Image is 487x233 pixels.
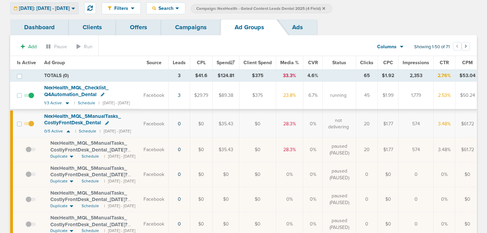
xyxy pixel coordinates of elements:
[69,19,116,35] a: Clients
[378,82,399,110] td: $1.99
[82,154,99,159] span: Schedule
[78,101,95,106] small: Schedule
[399,137,434,162] td: 574
[378,162,399,187] td: $0
[383,60,393,66] span: CPC
[40,70,169,82] td: TOTALS (0)
[190,137,213,162] td: $0
[44,101,62,106] span: 1/3 Active
[323,162,356,187] td: paused (PAUSED)
[440,60,449,66] span: CTR
[244,60,272,66] span: Client Spend
[276,162,303,187] td: 0%
[403,60,429,66] span: Impressions
[190,162,213,187] td: $0
[197,60,206,66] span: CPL
[112,5,131,11] span: Filters
[276,110,303,137] td: 28.3%
[190,110,213,137] td: $0
[399,187,434,212] td: 0
[50,140,128,159] span: NexHealth_ MQL_ 5ManualTasks_ CostlyFrontDesk_ Dental_ [DATE]?id=183&cmp_ id=9658029
[44,113,121,126] span: NexHealth_ MQL_ 5ManualTasks_ CostlyFrontDesk_ Dental
[455,82,480,110] td: $50.24
[303,162,323,187] td: 0%
[82,203,99,209] span: Schedule
[332,60,346,66] span: Status
[213,162,239,187] td: $0
[378,110,399,137] td: $1.77
[116,19,161,35] a: Offers
[139,82,169,110] td: Facebook
[323,187,356,212] td: paused (PAUSED)
[330,92,347,99] span: running
[190,70,213,82] td: $41.6
[50,165,128,184] span: NexHealth_ MQL_ 5ManualTasks_ CostlyFrontDesk_ Dental_ [DATE]?id=183&cmp_ id=9658029
[50,154,68,159] span: Duplicate
[455,162,480,187] td: $0
[190,82,213,110] td: $29.79
[161,19,221,35] a: Campaigns
[278,19,317,35] a: Ads
[455,110,480,137] td: $61.72
[82,178,99,184] span: Schedule
[276,70,303,82] td: 33.3%
[434,137,455,162] td: 3.48%
[455,137,480,162] td: $61.72
[17,60,36,66] span: Is Active
[303,82,323,110] td: 6.7%
[356,70,378,82] td: 65
[213,82,239,110] td: $89.38
[79,129,96,134] small: Schedule
[461,42,470,51] button: Go to next page
[104,178,135,184] small: | [DATE] - [DATE]
[178,196,181,202] a: 0
[44,85,108,97] span: NexHealth_ MQL_ Checklist_ Q4Automation_ Dental
[356,162,378,187] td: 0
[178,147,181,153] a: 0
[434,70,455,82] td: 2.76%
[276,187,303,212] td: 0%
[139,110,169,137] td: Facebook
[190,187,213,212] td: $0
[19,6,70,11] span: [DATE]: [DATE] - [DATE]
[239,162,276,187] td: $0
[378,137,399,162] td: $1.77
[414,44,450,50] span: Showing 1-50 of 71
[74,101,74,106] small: |
[173,60,186,66] span: Leads
[147,60,162,66] span: Source
[462,60,473,66] span: CPM
[239,82,276,110] td: $375
[399,82,434,110] td: 1,779
[50,178,68,184] span: Duplicate
[44,60,65,66] span: Ad Group
[399,70,434,82] td: 2,353
[434,110,455,137] td: 3.48%
[139,137,169,162] td: Facebook
[239,70,276,82] td: $375
[178,92,181,98] a: 3
[28,44,37,50] span: Add
[213,187,239,212] td: $0
[10,19,69,35] a: Dashboard
[169,70,190,82] td: 3
[156,5,175,11] span: Search
[178,221,181,227] a: 0
[50,203,68,209] span: Duplicate
[356,187,378,212] td: 0
[44,129,63,134] span: 0/5 Active
[455,70,480,82] td: $53.04
[75,129,75,134] small: |
[276,82,303,110] td: 23.8%
[17,42,40,52] button: Add
[356,110,378,137] td: 20
[196,6,325,12] span: Campaign: NexHealth - Gated Content Leads Dental 2025 (4 Field)
[327,117,350,130] span: not delivering
[453,43,470,51] ul: Pagination
[100,129,131,134] small: | [DATE] - [DATE]
[178,121,181,127] a: 0
[178,172,181,177] a: 0
[434,187,455,212] td: 0%
[303,70,323,82] td: 4.6%
[399,162,434,187] td: 0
